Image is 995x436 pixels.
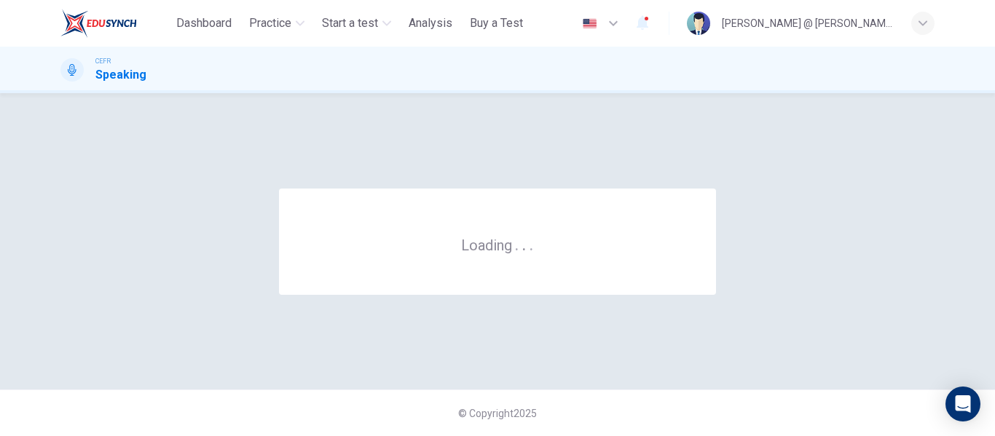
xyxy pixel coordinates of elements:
div: Open Intercom Messenger [945,387,980,421]
span: Practice [249,15,291,32]
h6: . [529,231,534,255]
img: Profile picture [687,12,710,35]
span: Start a test [322,15,378,32]
button: Analysis [403,10,458,36]
img: en [581,18,599,29]
h1: Speaking [95,66,146,84]
span: © Copyright 2025 [458,408,537,419]
button: Buy a Test [464,10,529,36]
h6: Loading [461,235,534,254]
a: ELTC logo [60,9,170,38]
button: Practice [243,10,310,36]
h6: . [514,231,519,255]
span: Analysis [409,15,452,32]
button: Start a test [316,10,397,36]
div: [PERSON_NAME] @ [PERSON_NAME] [722,15,894,32]
span: Dashboard [176,15,232,32]
span: CEFR [95,56,111,66]
span: Buy a Test [470,15,523,32]
img: ELTC logo [60,9,137,38]
h6: . [522,231,527,255]
button: Dashboard [170,10,237,36]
